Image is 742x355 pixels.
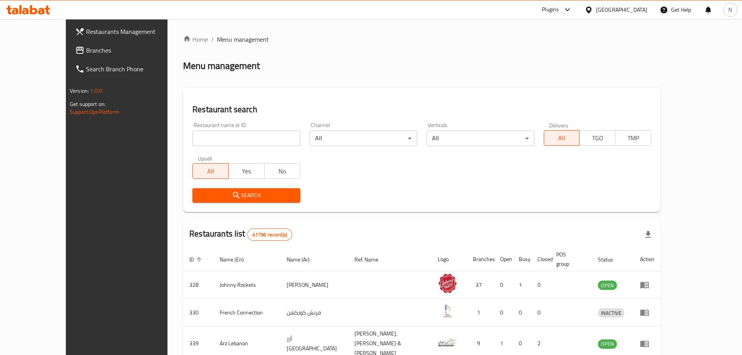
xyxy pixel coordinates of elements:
td: 0 [494,271,513,299]
td: فرنش كونكشن [280,299,348,327]
input: Search for restaurant name or ID.. [192,131,300,146]
button: Search [192,188,300,203]
span: Branches [86,46,183,55]
td: 328 [183,271,213,299]
h2: Restaurant search [192,104,651,115]
th: Closed [531,247,550,271]
button: All [544,130,580,146]
td: 0 [531,299,550,327]
label: Delivery [549,122,569,128]
td: 330 [183,299,213,327]
td: 0 [494,299,513,327]
div: Menu [640,280,654,290]
button: TGO [579,130,615,146]
span: ID [189,255,204,264]
h2: Menu management [183,60,260,72]
span: TMP [619,132,648,144]
button: TMP [615,130,651,146]
button: Yes [228,163,264,179]
td: 0 [513,299,531,327]
span: Ref. Name [354,255,388,264]
a: Search Branch Phone [69,60,190,78]
span: TGO [583,132,612,144]
td: 1 [467,299,494,327]
td: 37 [467,271,494,299]
th: Open [494,247,513,271]
span: N [728,5,732,14]
img: Arz Lebanon [438,332,457,352]
span: OPEN [598,281,617,290]
td: Johnny Rockets [213,271,280,299]
td: 1 [513,271,531,299]
span: Yes [232,166,261,177]
span: Menu management [217,35,269,44]
button: All [192,163,229,179]
th: Logo [432,247,467,271]
h2: Restaurants list [189,228,292,241]
a: Support.OpsPlatform [70,107,119,117]
span: Get support on: [70,99,106,109]
span: POS group [556,250,582,268]
li: / [211,35,214,44]
span: Search Branch Phone [86,64,183,74]
div: Export file [639,225,657,244]
div: OPEN [598,281,617,290]
span: 1.0.0 [90,86,102,96]
span: 41796 record(s) [248,231,292,238]
span: Name (Ar) [287,255,320,264]
div: Menu [640,308,654,317]
span: All [547,132,577,144]
td: French Connection [213,299,280,327]
span: All [196,166,226,177]
a: Branches [69,41,190,60]
th: Branches [467,247,494,271]
label: Upsell [198,155,212,161]
nav: breadcrumb [183,35,661,44]
a: Home [183,35,208,44]
span: Version: [70,86,89,96]
span: Name (En) [220,255,254,264]
div: Total records count [247,228,292,241]
td: [PERSON_NAME] [280,271,348,299]
div: All [427,131,534,146]
span: Search [199,191,294,200]
span: OPEN [598,339,617,348]
span: Status [598,255,623,264]
td: 0 [531,271,550,299]
button: No [264,163,300,179]
th: Action [634,247,661,271]
span: Restaurants Management [86,27,183,36]
a: Restaurants Management [69,22,190,41]
th: Busy [513,247,531,271]
div: Menu [640,339,654,348]
div: All [310,131,417,146]
span: INACTIVE [598,309,624,318]
img: French Connection [438,301,457,321]
div: [GEOGRAPHIC_DATA] [596,5,647,14]
span: No [268,166,297,177]
img: Johnny Rockets [438,274,457,293]
div: Plugins [542,5,559,14]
